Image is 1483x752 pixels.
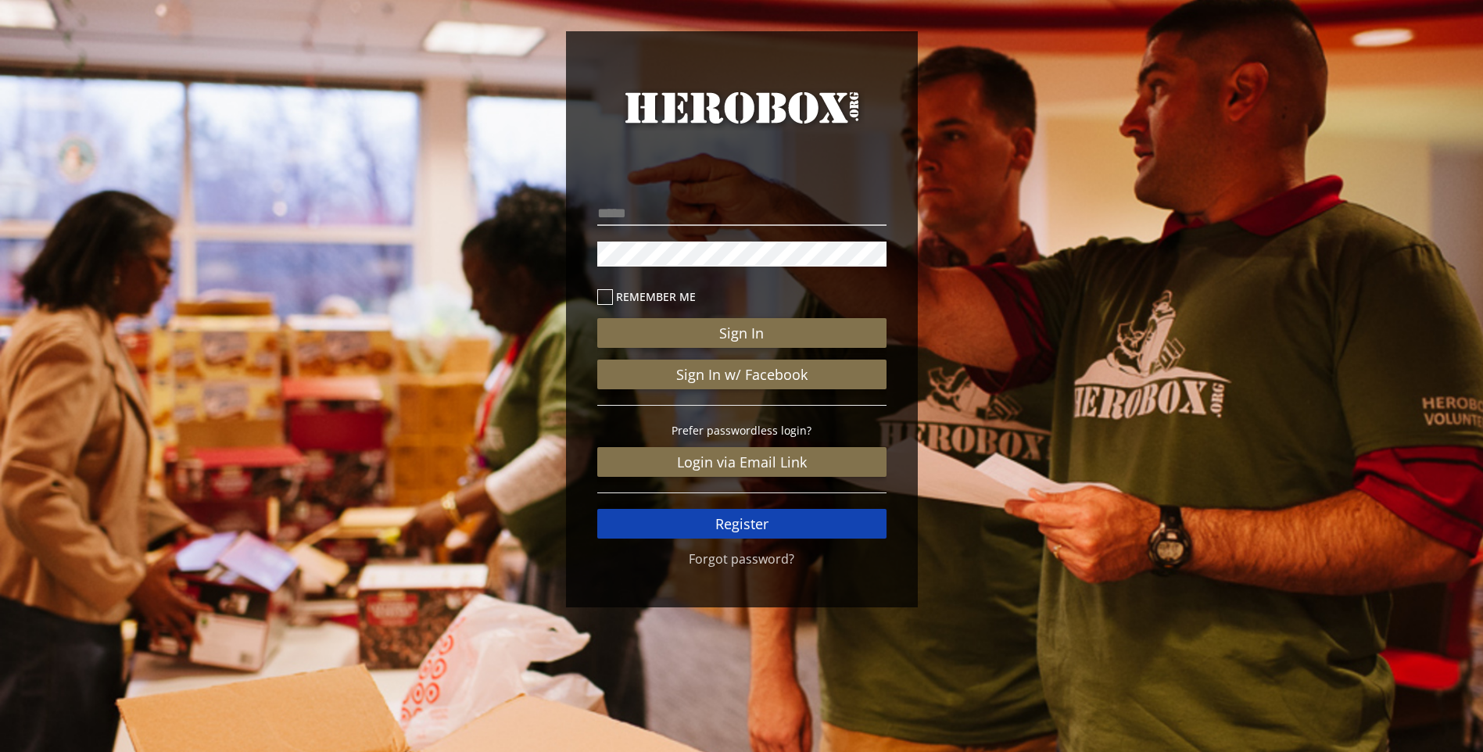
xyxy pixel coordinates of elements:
[597,318,887,348] button: Sign In
[597,509,887,539] a: Register
[689,550,794,568] a: Forgot password?
[597,421,887,439] p: Prefer passwordless login?
[597,360,887,389] a: Sign In w/ Facebook
[597,86,887,158] a: HeroBox
[597,288,887,306] label: Remember me
[597,447,887,477] a: Login via Email Link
